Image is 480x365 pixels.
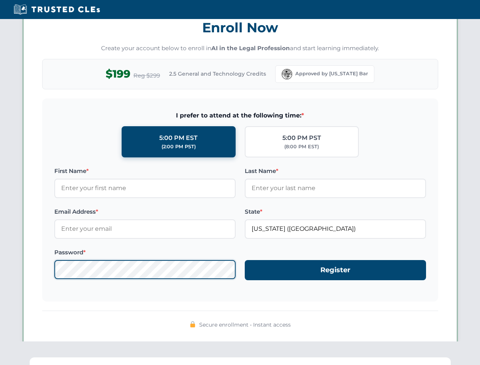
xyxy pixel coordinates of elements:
[106,65,130,83] span: $199
[159,133,198,143] div: 5:00 PM EST
[245,179,426,198] input: Enter your last name
[54,111,426,121] span: I prefer to attend at the following time:
[11,4,102,15] img: Trusted CLEs
[54,248,236,257] label: Password
[245,260,426,280] button: Register
[54,179,236,198] input: Enter your first name
[284,143,319,151] div: (8:00 PM EST)
[245,167,426,176] label: Last Name
[211,44,290,52] strong: AI in the Legal Profession
[133,71,160,80] span: Reg $299
[295,70,368,78] span: Approved by [US_STATE] Bar
[282,69,292,79] img: Florida Bar
[199,321,291,329] span: Secure enrollment • Instant access
[162,143,196,151] div: (2:00 PM PST)
[245,219,426,238] input: Florida (FL)
[54,167,236,176] label: First Name
[54,219,236,238] input: Enter your email
[190,321,196,327] img: 🔒
[169,70,266,78] span: 2.5 General and Technology Credits
[54,207,236,216] label: Email Address
[42,16,438,40] h3: Enroll Now
[282,133,321,143] div: 5:00 PM PST
[42,44,438,53] p: Create your account below to enroll in and start learning immediately.
[245,207,426,216] label: State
